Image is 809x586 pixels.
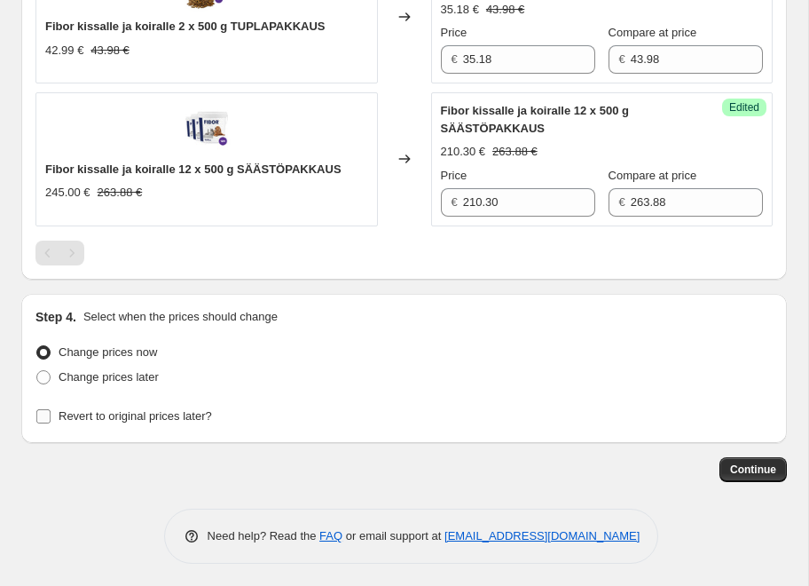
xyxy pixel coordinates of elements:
strike: 43.98 € [90,42,129,59]
span: Revert to original prices later? [59,409,212,423]
h2: Step 4. [35,308,76,326]
div: 42.99 € [45,42,83,59]
div: 245.00 € [45,184,90,202]
span: € [619,52,625,66]
span: € [452,52,458,66]
div: 210.30 € [441,143,486,161]
span: Edited [729,100,759,115]
span: € [452,195,458,209]
span: Change prices now [59,345,157,359]
nav: Pagination [35,241,84,265]
button: Continue [719,457,787,482]
span: Compare at price [609,26,697,39]
div: 35.18 € [441,1,479,19]
span: Fibor kissalle ja koiralle 12 x 500 g SÄÄSTÖPAKKAUS [45,162,342,176]
a: [EMAIL_ADDRESS][DOMAIN_NAME] [444,529,640,542]
span: Need help? Read the [208,529,320,542]
span: Price [441,169,467,182]
span: Compare at price [609,169,697,182]
span: Continue [730,463,776,477]
span: Fibor kissalle ja koiralle 2 x 500 g TUPLAPAKKAUS [45,20,325,33]
span: Change prices later [59,370,159,384]
strike: 263.88 € [98,184,143,202]
strike: 263.88 € [492,143,538,161]
span: Fibor kissalle ja koiralle 12 x 500 g SÄÄSTÖPAKKAUS [441,104,629,135]
a: FAQ [319,529,342,542]
img: fiborsaastopakkaus_80x.jpg [180,102,233,155]
span: Price [441,26,467,39]
strike: 43.98 € [486,1,524,19]
span: or email support at [342,529,444,542]
span: € [619,195,625,209]
p: Select when the prices should change [83,308,278,326]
